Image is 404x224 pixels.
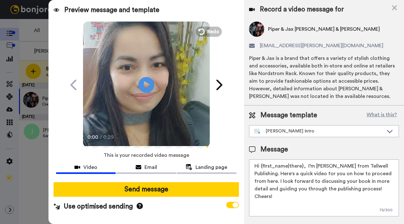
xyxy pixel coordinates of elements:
[64,202,133,211] span: Use optimised sending
[254,129,260,134] img: nextgen-template.svg
[103,133,114,141] span: 0:29
[249,159,399,216] textarea: Hi {first_name|there}, I’m [PERSON_NAME] from Tellwell Publishing. Here's a quick video for you o...
[87,133,99,141] span: 0:00
[260,145,288,154] span: Message
[365,111,399,120] button: What is this?
[100,133,102,141] span: /
[83,163,97,171] span: Video
[249,54,399,100] div: Piper & Jax is a brand that offers a variety of stylish clothing and accessories, available both ...
[144,163,157,171] span: Email
[260,42,383,49] span: [EMAIL_ADDRESS][PERSON_NAME][DOMAIN_NAME]
[260,111,317,120] span: Message template
[254,128,383,134] div: [PERSON_NAME] Intro
[54,182,239,197] button: Send message
[196,163,227,171] span: Landing page
[104,148,189,162] span: This is your recorded video message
